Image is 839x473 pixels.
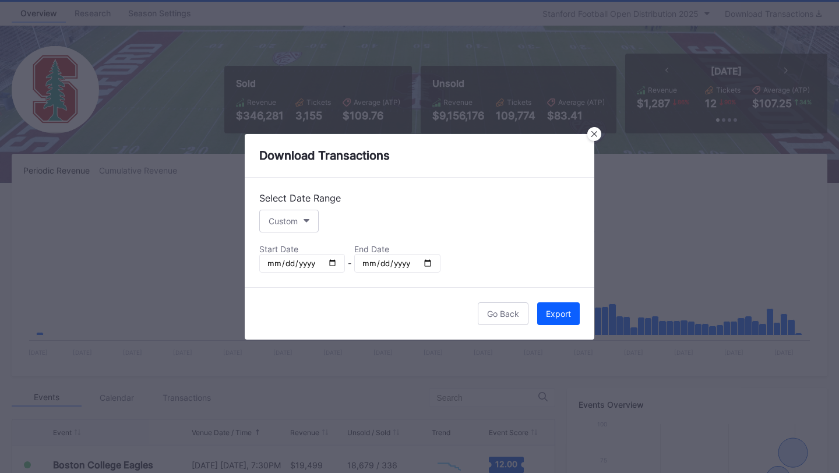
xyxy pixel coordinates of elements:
button: Go Back [478,302,528,325]
div: Export [546,309,571,319]
div: Download Transactions [245,134,594,178]
div: End Date [354,244,440,254]
div: Start Date [259,244,345,254]
div: - [348,258,351,268]
button: Custom [259,210,319,232]
div: Select Date Range [259,192,580,204]
button: Export [537,302,580,325]
div: Custom [269,216,298,226]
div: Go Back [487,309,519,319]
